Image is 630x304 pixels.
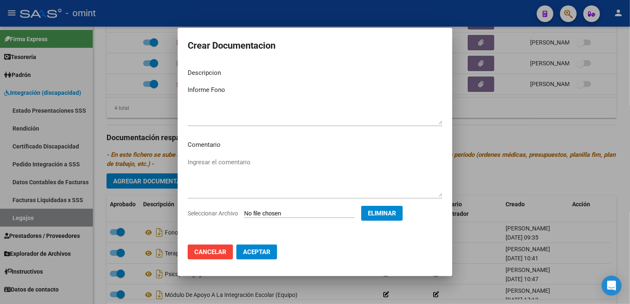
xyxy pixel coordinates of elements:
span: Aceptar [243,248,270,256]
button: Cancelar [188,245,233,260]
h2: Crear Documentacion [188,38,442,54]
span: Seleccionar Archivo [188,210,238,217]
p: Comentario [188,140,442,150]
span: Eliminar [368,210,396,217]
span: Cancelar [194,248,226,256]
button: Eliminar [361,206,403,221]
div: Open Intercom Messenger [602,276,622,296]
button: Aceptar [236,245,277,260]
p: Descripcion [188,68,442,78]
